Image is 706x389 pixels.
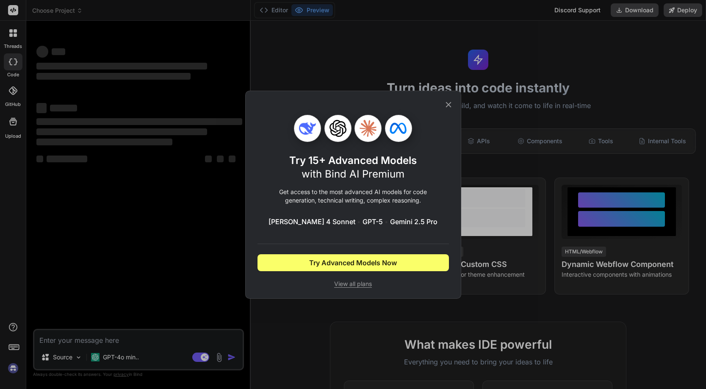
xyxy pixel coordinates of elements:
[269,217,355,227] span: [PERSON_NAME] 4 Sonnet
[289,154,417,181] h1: Try 15+ Advanced Models
[299,120,316,137] img: Deepseek
[357,217,361,227] span: •
[363,217,383,227] span: GPT-5
[390,217,437,227] span: Gemini 2.5 Pro
[309,258,397,268] span: Try Advanced Models Now
[257,254,449,271] button: Try Advanced Models Now
[385,217,388,227] span: •
[257,188,449,205] p: Get access to the most advanced AI models for code generation, technical writing, complex reasoning.
[302,168,404,180] span: with Bind AI Premium
[257,280,449,288] span: View all plans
